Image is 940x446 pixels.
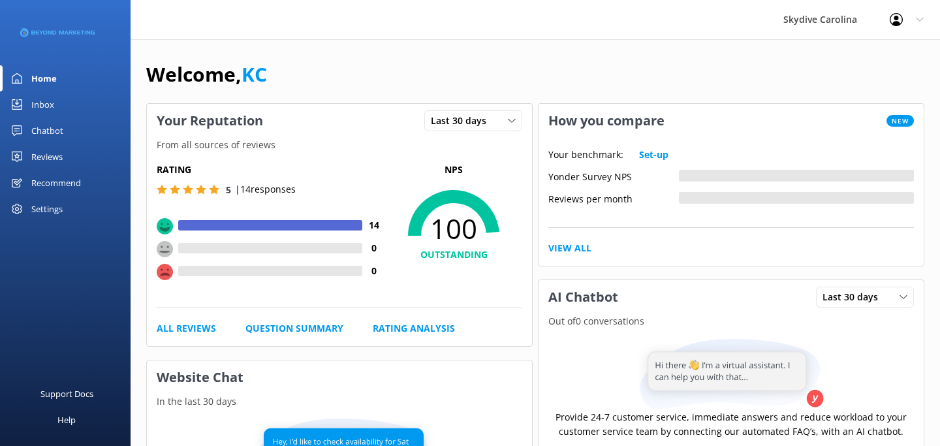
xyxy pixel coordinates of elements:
a: View All [548,241,591,255]
h4: 0 [362,241,385,255]
p: | 14 responses [235,182,296,197]
h3: Your Reputation [147,104,273,138]
h1: Welcome, [146,59,267,90]
div: Reviews [31,144,63,170]
div: Recommend [31,170,81,196]
h4: 0 [362,264,385,278]
img: assistant... [636,339,826,410]
div: Chatbot [31,118,63,144]
div: Settings [31,196,63,222]
p: Provide 24-7 customer service, immediate answers and reduce workload to your customer service tea... [548,410,914,439]
a: KC [242,61,267,88]
h4: OUTSTANDING [385,247,522,262]
p: Out of 0 conversations [539,314,924,328]
div: Yonder Survey NPS [548,170,679,182]
p: NPS [385,163,522,177]
a: Question Summary [245,321,343,336]
h3: How you compare [539,104,674,138]
a: Rating Analysis [373,321,455,336]
span: New [886,115,914,127]
p: Your benchmark: [548,148,623,162]
h3: Website Chat [147,360,532,394]
p: In the last 30 days [147,394,532,409]
h4: 14 [362,218,385,232]
span: Last 30 days [822,290,886,304]
span: 100 [385,212,522,245]
h3: AI Chatbot [539,280,628,314]
div: Reviews per month [548,192,679,204]
span: 5 [226,183,231,196]
img: 3-1676954853.png [20,22,95,44]
div: Inbox [31,91,54,118]
p: From all sources of reviews [147,138,532,152]
h5: Rating [157,163,385,177]
div: Home [31,65,57,91]
span: Last 30 days [431,114,494,128]
div: Support Docs [40,381,93,407]
div: Help [57,407,76,433]
a: Set-up [639,148,668,162]
a: All Reviews [157,321,216,336]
